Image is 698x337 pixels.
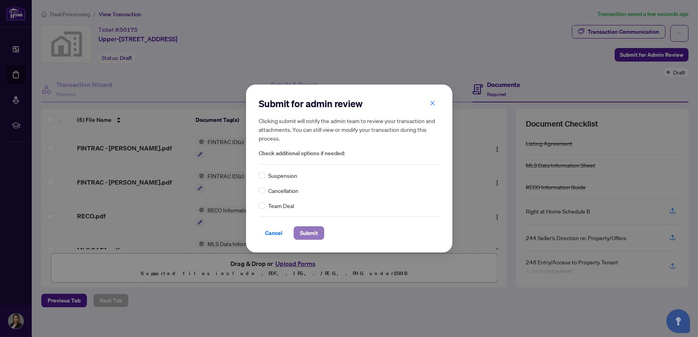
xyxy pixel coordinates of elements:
span: Check additional options if needed: [259,149,440,158]
span: Cancellation [268,186,298,195]
span: Submit [300,227,318,239]
h5: Clicking submit will notify the admin team to review your transaction and attachments. You can st... [259,116,440,143]
span: Team Deal [268,201,294,210]
h2: Submit for admin review [259,97,440,110]
span: Cancel [265,227,283,239]
span: Suspension [268,171,297,180]
button: Submit [294,226,324,240]
button: Cancel [259,226,289,240]
span: close [430,100,435,106]
button: Open asap [666,309,690,333]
